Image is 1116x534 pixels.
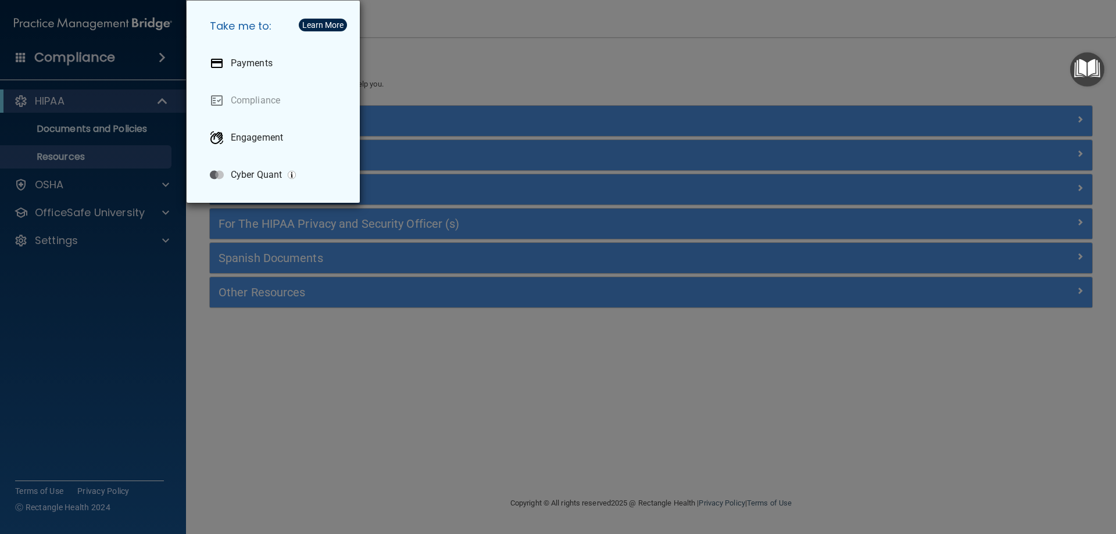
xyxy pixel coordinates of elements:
[231,132,283,144] p: Engagement
[1070,52,1104,87] button: Open Resource Center
[201,10,350,42] h5: Take me to:
[299,19,347,31] button: Learn More
[201,47,350,80] a: Payments
[302,21,344,29] div: Learn More
[201,121,350,154] a: Engagement
[201,84,350,117] a: Compliance
[201,159,350,191] a: Cyber Quant
[231,58,273,69] p: Payments
[231,169,282,181] p: Cyber Quant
